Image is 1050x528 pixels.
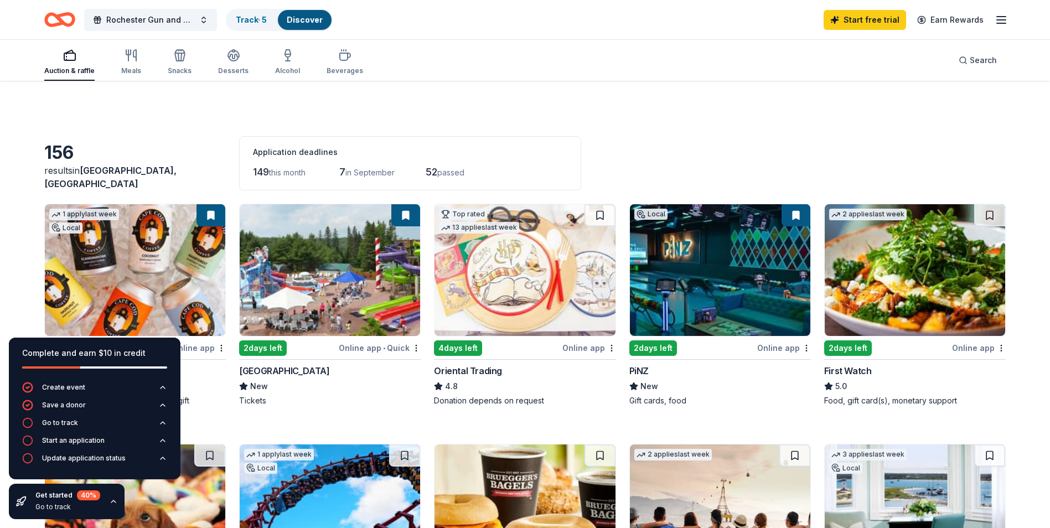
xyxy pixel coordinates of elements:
[825,204,1005,336] img: Image for First Watch
[824,395,1006,406] div: Food, gift card(s), monetary support
[106,13,195,27] span: Rochester Gun and Hoses Golf Tournament
[426,166,437,178] span: 52
[45,204,225,336] img: Image for Cape Cod Coffee
[44,204,226,417] a: Image for Cape Cod Coffee1 applylast weekLocal2days leftOnline appCape Cod CoffeeNewFreshly brewe...
[49,222,82,234] div: Local
[44,66,95,75] div: Auction & raffle
[42,436,105,445] div: Start an application
[911,10,990,30] a: Earn Rewards
[952,341,1006,355] div: Online app
[434,340,482,356] div: 4 days left
[35,490,100,500] div: Get started
[640,380,658,393] span: New
[629,340,677,356] div: 2 days left
[435,204,615,336] img: Image for Oriental Trading
[22,346,167,360] div: Complete and earn $10 in credit
[829,463,862,474] div: Local
[42,418,78,427] div: Go to track
[218,66,249,75] div: Desserts
[240,204,420,336] img: Image for Santa's Village
[253,166,269,178] span: 149
[434,364,502,377] div: Oriental Trading
[439,209,487,220] div: Top rated
[121,66,141,75] div: Meals
[824,204,1006,406] a: Image for First Watch2 applieslast week2days leftOnline appFirst Watch5.0Food, gift card(s), mone...
[629,204,811,406] a: Image for PiNZLocal2days leftOnline appPiNZNewGift cards, food
[236,15,267,24] a: Track· 5
[275,44,300,81] button: Alcohol
[35,503,100,511] div: Go to track
[244,463,277,474] div: Local
[22,400,167,417] button: Save a donor
[239,364,329,377] div: [GEOGRAPHIC_DATA]
[439,222,519,234] div: 13 applies last week
[121,44,141,81] button: Meals
[168,44,192,81] button: Snacks
[44,164,226,190] div: results
[437,168,464,177] span: passed
[22,417,167,435] button: Go to track
[434,395,615,406] div: Donation depends on request
[829,449,907,460] div: 3 applies last week
[44,142,226,164] div: 156
[22,382,167,400] button: Create event
[269,168,306,177] span: this month
[445,380,458,393] span: 4.8
[253,146,567,159] div: Application deadlines
[824,340,872,356] div: 2 days left
[829,209,907,220] div: 2 applies last week
[42,383,85,392] div: Create event
[629,395,811,406] div: Gift cards, food
[42,401,86,410] div: Save a donor
[562,341,616,355] div: Online app
[77,490,100,500] div: 40 %
[327,66,363,75] div: Beverages
[42,454,126,463] div: Update application status
[22,453,167,470] button: Update application status
[634,449,712,460] div: 2 applies last week
[275,66,300,75] div: Alcohol
[44,44,95,81] button: Auction & raffle
[239,204,421,406] a: Image for Santa's Village2days leftOnline app•Quick[GEOGRAPHIC_DATA]NewTickets
[239,395,421,406] div: Tickets
[824,10,906,30] a: Start free trial
[22,435,167,453] button: Start an application
[168,66,192,75] div: Snacks
[218,44,249,81] button: Desserts
[970,54,997,67] span: Search
[244,449,314,460] div: 1 apply last week
[630,204,810,336] img: Image for PiNZ
[49,209,119,220] div: 1 apply last week
[383,344,385,353] span: •
[824,364,872,377] div: First Watch
[629,364,649,377] div: PiNZ
[950,49,1006,71] button: Search
[84,9,217,31] button: Rochester Gun and Hoses Golf Tournament
[44,165,177,189] span: [GEOGRAPHIC_DATA], [GEOGRAPHIC_DATA]
[239,340,287,356] div: 2 days left
[339,166,345,178] span: 7
[434,204,615,406] a: Image for Oriental TradingTop rated13 applieslast week4days leftOnline appOriental Trading4.8Dona...
[835,380,847,393] span: 5.0
[757,341,811,355] div: Online app
[339,341,421,355] div: Online app Quick
[226,9,333,31] button: Track· 5Discover
[345,168,395,177] span: in September
[44,165,177,189] span: in
[327,44,363,81] button: Beverages
[287,15,323,24] a: Discover
[172,341,226,355] div: Online app
[250,380,268,393] span: New
[634,209,668,220] div: Local
[44,7,75,33] a: Home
